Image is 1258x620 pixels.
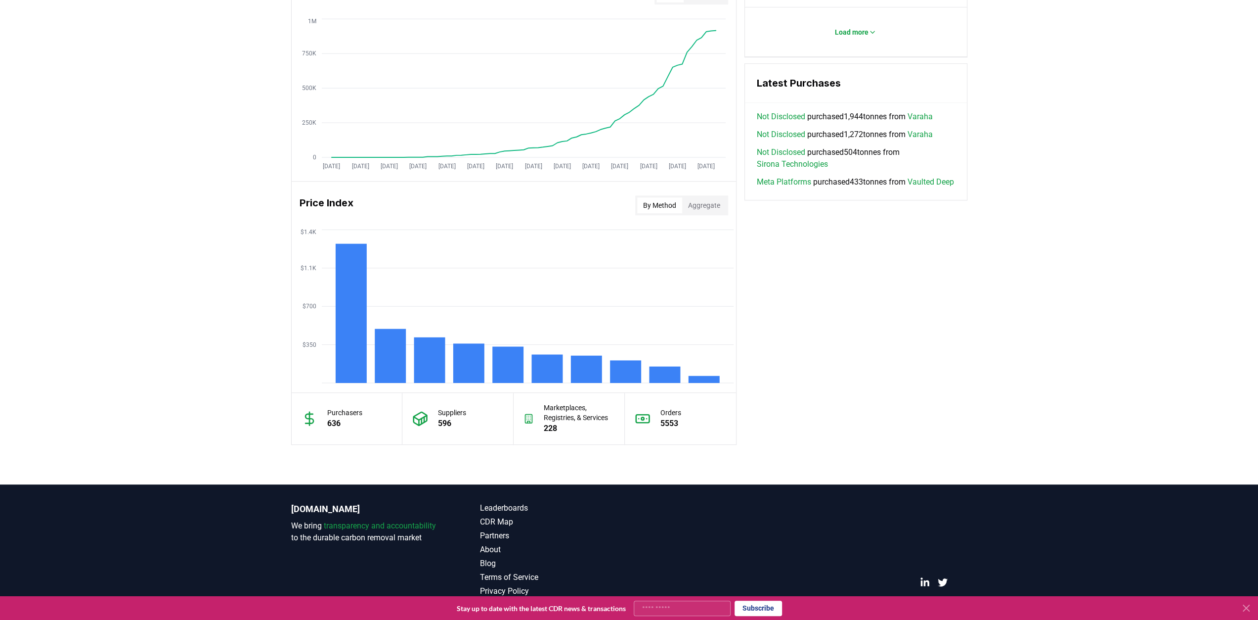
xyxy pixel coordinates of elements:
[480,530,629,542] a: Partners
[908,176,954,188] a: Vaulted Deep
[324,521,436,530] span: transparency and accountability
[757,146,955,170] span: purchased 504 tonnes from
[757,129,805,141] a: Not Disclosed
[827,22,884,42] button: Load more
[908,129,933,141] a: Varaha
[757,176,954,188] span: purchased 433 tonnes from
[835,27,868,37] p: Load more
[480,572,629,583] a: Terms of Service
[669,163,686,170] tspan: [DATE]
[467,163,484,170] tspan: [DATE]
[757,146,805,158] a: Not Disclosed
[291,520,440,544] p: We bring to the durable carbon removal market
[480,544,629,556] a: About
[438,418,466,429] p: 596
[327,418,362,429] p: 636
[640,163,657,170] tspan: [DATE]
[302,50,316,57] tspan: 750K
[351,163,369,170] tspan: [DATE]
[300,265,316,272] tspan: $1.1K
[302,85,316,92] tspan: 500K
[757,111,933,123] span: purchased 1,944 tonnes from
[312,154,316,161] tspan: 0
[757,76,955,91] h3: Latest Purchases
[302,303,316,310] tspan: $700
[323,163,340,170] tspan: [DATE]
[480,558,629,570] a: Blog
[381,163,398,170] tspan: [DATE]
[302,119,316,126] tspan: 250K
[553,163,570,170] tspan: [DATE]
[438,163,455,170] tspan: [DATE]
[757,176,811,188] a: Meta Platforms
[660,418,681,429] p: 5553
[544,403,614,423] p: Marketplaces, Registries, & Services
[480,516,629,528] a: CDR Map
[496,163,513,170] tspan: [DATE]
[302,341,316,348] tspan: $350
[908,111,933,123] a: Varaha
[757,158,828,170] a: Sirona Technologies
[682,197,726,213] button: Aggregate
[480,502,629,514] a: Leaderboards
[480,585,629,597] a: Privacy Policy
[524,163,542,170] tspan: [DATE]
[637,197,682,213] button: By Method
[438,408,466,418] p: Suppliers
[920,577,930,587] a: LinkedIn
[544,423,614,434] p: 228
[697,163,715,170] tspan: [DATE]
[660,408,681,418] p: Orders
[409,163,427,170] tspan: [DATE]
[300,228,316,235] tspan: $1.4K
[938,577,948,587] a: Twitter
[300,195,353,215] h3: Price Index
[582,163,600,170] tspan: [DATE]
[757,129,933,141] span: purchased 1,272 tonnes from
[757,111,805,123] a: Not Disclosed
[307,17,316,24] tspan: 1M
[291,502,440,516] p: [DOMAIN_NAME]
[611,163,628,170] tspan: [DATE]
[327,408,362,418] p: Purchasers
